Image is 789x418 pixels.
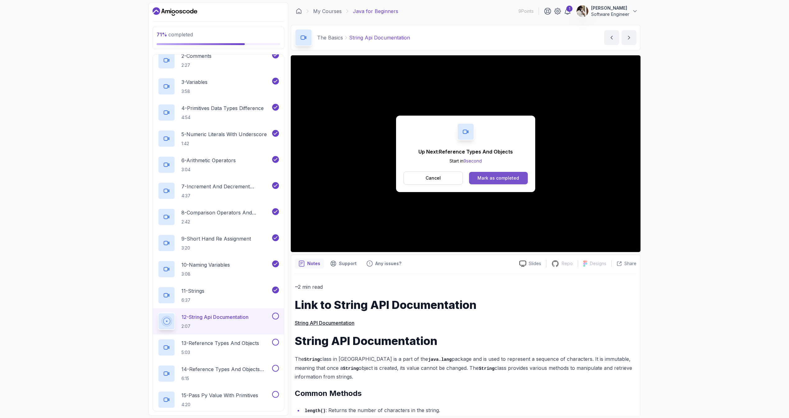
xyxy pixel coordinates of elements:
a: Dashboard [296,8,302,14]
p: 4:20 [181,402,258,408]
p: 4:37 [181,193,271,199]
span: 9 second [463,158,482,163]
p: Up Next: Reference Types And Objects [418,148,513,155]
p: 3:20 [181,245,251,251]
h1: String API Documentation [295,335,636,347]
h2: Common Methods [295,388,636,398]
p: 3:04 [181,167,236,173]
button: 12-String Api Documentation2:07 [158,313,279,330]
p: 5 - Numeric Literals With Underscore [181,131,267,138]
button: 3-Variables3:58 [158,78,279,95]
button: next content [622,30,636,45]
p: Start in [418,158,513,164]
p: Software Engineer [591,11,629,17]
button: 15-Pass Py Value With Primitives4:20 [158,391,279,408]
p: 10 - Naming Variables [181,261,230,269]
p: 9 Points [518,8,534,14]
div: Mark as completed [477,175,519,181]
button: 4-Primitives Data Types Difference4:54 [158,104,279,121]
p: Slides [529,260,541,267]
button: 8-Comparison Operators and Booleans2:42 [158,208,279,226]
button: Cancel [404,172,463,185]
p: Repo [562,260,573,267]
p: 15 - Pass Py Value With Primitives [181,392,258,399]
span: 71 % [157,31,167,38]
a: String API Documentation [295,320,354,326]
span: completed [157,31,193,38]
button: Mark as completed [469,172,528,184]
a: 1 [564,7,571,15]
p: 13 - Reference Types And Objects [181,339,259,347]
button: Feedback button [363,259,405,269]
a: Dashboard [153,7,197,16]
p: 2:07 [181,323,249,329]
p: 6:37 [181,297,204,303]
img: user profile image [577,5,588,17]
p: 9 - Short Hand Re Assignment [181,235,251,242]
p: Share [624,260,636,267]
p: Java for Beginners [353,7,398,15]
p: 8 - Comparison Operators and Booleans [181,209,271,216]
a: Slides [514,260,546,267]
p: 12 - String Api Documentation [181,313,249,321]
button: user profile image[PERSON_NAME]Software Engineer [576,5,638,17]
button: 6-Arithmetic Operators3:04 [158,156,279,173]
code: String [343,366,358,371]
p: 4:54 [181,114,264,121]
code: java.lang [428,357,452,362]
p: 2:27 [181,62,212,68]
p: 3:08 [181,271,230,277]
button: 5-Numeric Literals With Underscore1:42 [158,130,279,147]
p: 6:15 [181,375,271,382]
p: Support [339,260,357,267]
button: Share [611,260,636,267]
button: 14-Reference Types And Objects Diferences6:15 [158,365,279,382]
a: My Courses [313,7,342,15]
button: 7-Increment And Decrement Operators4:37 [158,182,279,200]
li: : Returns the number of characters in the string. [303,406,636,415]
p: 3:58 [181,88,208,94]
code: String [479,366,494,371]
button: 13-Reference Types And Objects5:03 [158,339,279,356]
iframe: 12 - String API Documentation [291,55,641,252]
button: 11-Strings6:37 [158,287,279,304]
p: Any issues? [375,260,401,267]
p: 6 - Arithmetic Operators [181,157,236,164]
code: length() [305,408,326,413]
p: 1:42 [181,140,267,147]
h1: Link to String API Documentation [295,299,636,311]
button: notes button [295,259,324,269]
p: 2:42 [181,219,271,225]
p: ~2 min read [295,282,636,291]
div: 1 [566,6,572,12]
p: String Api Documentation [349,34,410,41]
p: Notes [307,260,320,267]
button: 9-Short Hand Re Assignment3:20 [158,234,279,252]
p: 2 - Comments [181,52,212,60]
p: Designs [590,260,606,267]
p: 4 - Primitives Data Types Difference [181,104,264,112]
p: Cancel [426,175,441,181]
p: 7 - Increment And Decrement Operators [181,183,271,190]
p: 3 - Variables [181,78,208,86]
button: 10-Naming Variables3:08 [158,260,279,278]
p: 11 - Strings [181,287,204,295]
p: [PERSON_NAME] [591,5,629,11]
p: 5:03 [181,349,259,356]
p: The Basics [317,34,343,41]
button: Support button [326,259,360,269]
button: 2-Comments2:27 [158,52,279,69]
button: previous content [604,30,619,45]
code: String [304,357,320,362]
p: 14 - Reference Types And Objects Diferences [181,365,271,373]
p: The class in [GEOGRAPHIC_DATA] is a part of the package and is used to represent a sequence of ch... [295,355,636,381]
